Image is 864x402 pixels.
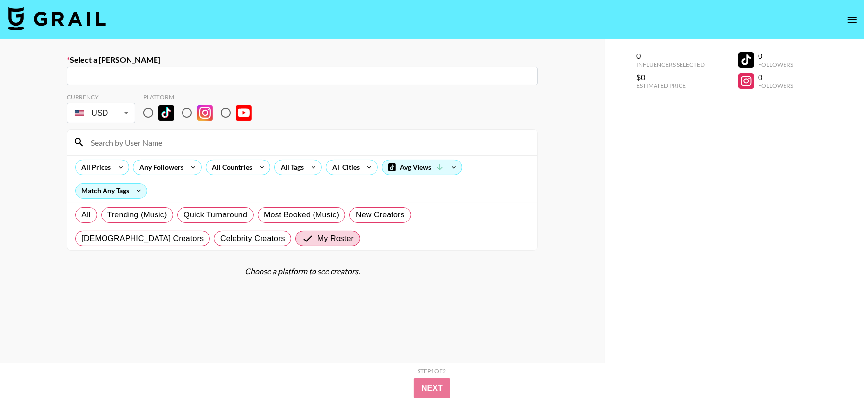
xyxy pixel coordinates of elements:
[758,51,793,61] div: 0
[636,51,705,61] div: 0
[67,55,538,65] label: Select a [PERSON_NAME]
[143,93,260,101] div: Platform
[636,72,705,82] div: $0
[76,160,113,175] div: All Prices
[758,72,793,82] div: 0
[81,209,90,221] span: All
[220,233,285,244] span: Celebrity Creators
[197,105,213,121] img: Instagram
[76,184,147,198] div: Match Any Tags
[69,105,133,122] div: USD
[236,105,252,121] img: YouTube
[326,160,362,175] div: All Cities
[67,267,538,276] div: Choose a platform to see creators.
[133,160,185,175] div: Any Followers
[758,82,793,89] div: Followers
[206,160,254,175] div: All Countries
[356,209,405,221] span: New Creators
[414,378,450,398] button: Next
[158,105,174,121] img: TikTok
[418,367,446,375] div: Step 1 of 2
[85,134,531,150] input: Search by User Name
[636,82,705,89] div: Estimated Price
[8,7,106,30] img: Grail Talent
[382,160,462,175] div: Avg Views
[275,160,306,175] div: All Tags
[317,233,354,244] span: My Roster
[81,233,204,244] span: [DEMOGRAPHIC_DATA] Creators
[107,209,167,221] span: Trending (Music)
[636,61,705,68] div: Influencers Selected
[264,209,339,221] span: Most Booked (Music)
[758,61,793,68] div: Followers
[67,93,135,101] div: Currency
[183,209,247,221] span: Quick Turnaround
[842,10,862,29] button: open drawer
